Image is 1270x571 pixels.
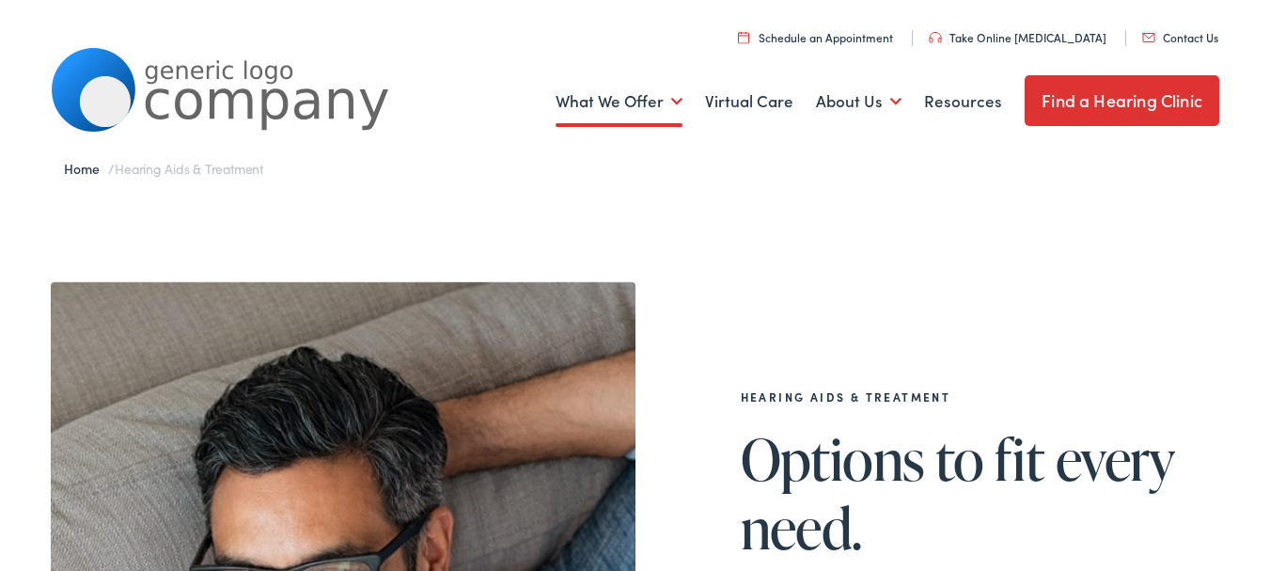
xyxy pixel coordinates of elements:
a: Take Online [MEDICAL_DATA] [929,29,1106,45]
img: utility icon [738,31,749,43]
span: every [1056,428,1175,490]
a: Resources [924,67,1002,136]
span: / [64,159,263,178]
a: Contact Us [1142,29,1218,45]
img: utility icon [929,32,942,43]
a: About Us [816,67,902,136]
a: Home [64,159,108,178]
a: What We Offer [556,67,682,136]
span: need. [741,497,862,559]
img: utility icon [1142,33,1155,42]
span: Options [741,428,925,490]
span: Hearing Aids & Treatment [115,159,263,178]
a: Virtual Care [705,67,793,136]
span: fit [995,428,1044,490]
a: Find a Hearing Clinic [1025,75,1219,126]
span: to [935,428,984,490]
a: Schedule an Appointment [738,29,893,45]
h2: Hearing Aids & Treatment [741,390,1192,404]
